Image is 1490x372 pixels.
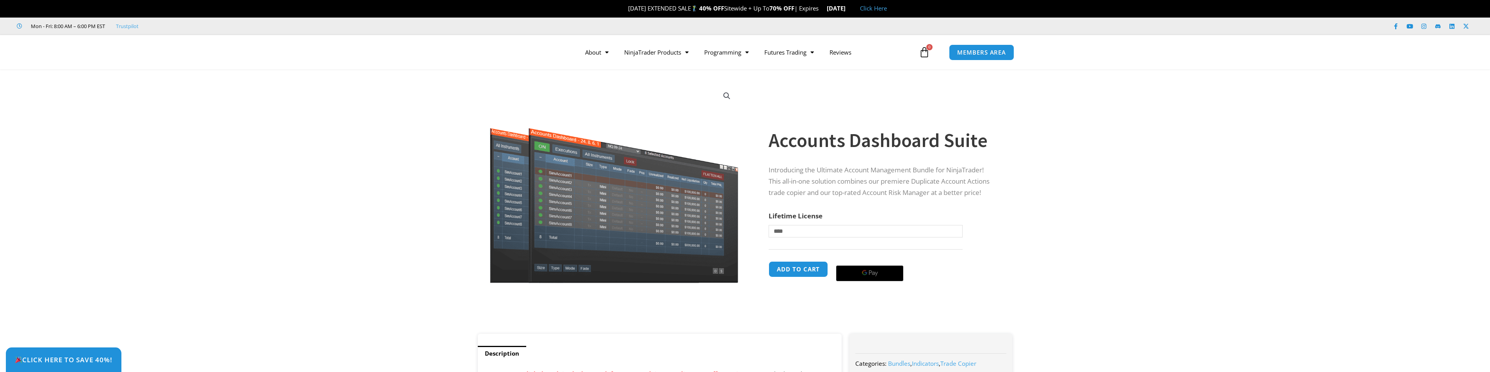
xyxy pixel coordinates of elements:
img: Screenshot 2024-08-26 155710eeeee [489,83,740,283]
iframe: Secure payment input frame [835,260,905,261]
a: 🎉Click Here to save 40%! [6,347,121,372]
a: Trustpilot [116,21,139,31]
a: Click Here [860,4,887,12]
span: [DATE] EXTENDED SALE Sitewide + Up To | Expires [620,4,827,12]
a: 0 [907,41,942,64]
a: Programming [696,43,757,61]
img: 🏭 [846,5,852,11]
nav: Menu [577,43,917,61]
h1: Accounts Dashboard Suite [769,127,997,154]
img: 🏌️‍♂️ [691,5,697,11]
img: LogoAI | Affordable Indicators – NinjaTrader [465,38,549,66]
a: View full-screen image gallery [720,89,734,103]
button: Buy with GPay [836,266,903,281]
label: Lifetime License [769,211,822,220]
strong: [DATE] [827,4,852,12]
a: Futures Trading [757,43,822,61]
a: NinjaTrader Products [616,43,696,61]
strong: 40% OFF [699,4,724,12]
button: Add to cart [769,261,828,277]
strong: 70% OFF [769,4,794,12]
p: Introducing the Ultimate Account Management Bundle for NinjaTrader! This all-in-one solution comb... [769,165,997,198]
span: 0 [926,44,933,50]
a: Reviews [822,43,859,61]
img: ⌛ [819,5,825,11]
span: Mon - Fri: 8:00 AM – 6:00 PM EST [29,21,105,31]
a: MEMBERS AREA [949,44,1014,60]
img: 🎉 [15,356,22,363]
a: About [577,43,616,61]
span: MEMBERS AREA [957,50,1006,55]
img: 🎉 [622,5,628,11]
span: Click Here to save 40%! [15,356,112,363]
a: Clear options [769,241,781,247]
